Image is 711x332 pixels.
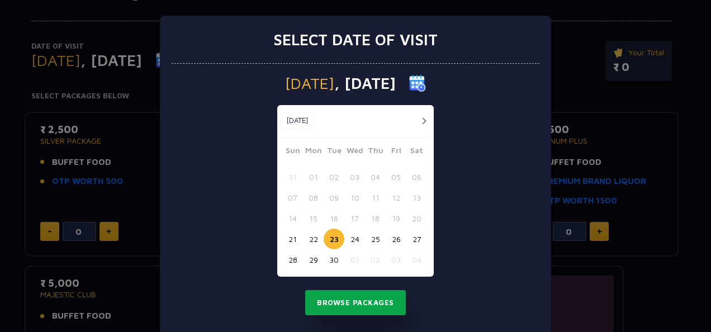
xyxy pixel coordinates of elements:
[406,144,427,160] span: Sat
[303,208,324,229] button: 15
[365,249,386,270] button: 02
[406,229,427,249] button: 27
[280,112,314,129] button: [DATE]
[282,249,303,270] button: 28
[406,208,427,229] button: 20
[365,229,386,249] button: 25
[365,208,386,229] button: 18
[303,187,324,208] button: 08
[282,167,303,187] button: 31
[386,208,406,229] button: 19
[334,75,396,91] span: , [DATE]
[324,144,344,160] span: Tue
[344,208,365,229] button: 17
[303,144,324,160] span: Mon
[386,144,406,160] span: Fri
[344,187,365,208] button: 10
[324,208,344,229] button: 16
[406,167,427,187] button: 06
[365,187,386,208] button: 11
[303,167,324,187] button: 01
[282,229,303,249] button: 21
[282,208,303,229] button: 14
[406,249,427,270] button: 04
[305,290,406,316] button: Browse Packages
[365,144,386,160] span: Thu
[303,249,324,270] button: 29
[324,187,344,208] button: 09
[324,229,344,249] button: 23
[386,249,406,270] button: 03
[344,167,365,187] button: 03
[344,229,365,249] button: 24
[386,167,406,187] button: 05
[365,167,386,187] button: 04
[285,75,334,91] span: [DATE]
[303,229,324,249] button: 22
[386,229,406,249] button: 26
[324,249,344,270] button: 30
[409,75,426,92] img: calender icon
[324,167,344,187] button: 02
[344,249,365,270] button: 01
[282,144,303,160] span: Sun
[273,30,438,49] h3: Select date of visit
[344,144,365,160] span: Wed
[282,187,303,208] button: 07
[406,187,427,208] button: 13
[386,187,406,208] button: 12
